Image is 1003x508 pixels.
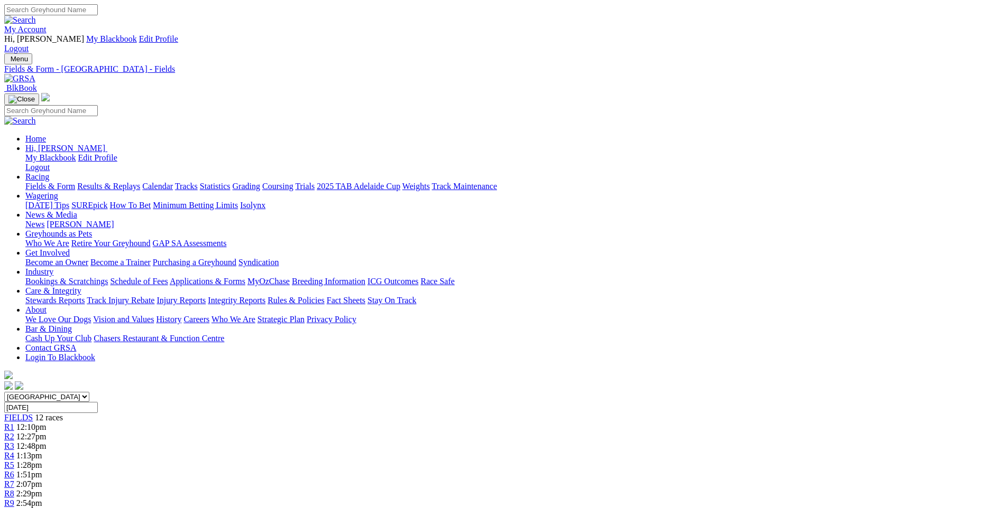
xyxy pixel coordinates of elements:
[25,324,72,333] a: Bar & Dining
[142,182,173,191] a: Calendar
[4,470,14,479] a: R6
[292,277,365,286] a: Breeding Information
[25,277,108,286] a: Bookings & Scratchings
[93,315,154,324] a: Vision and Values
[25,286,81,295] a: Care & Integrity
[4,116,36,126] img: Search
[25,239,69,248] a: Who We Are
[4,64,999,74] a: Fields & Form - [GEOGRAPHIC_DATA] - Fields
[247,277,290,286] a: MyOzChase
[25,182,999,191] div: Racing
[420,277,454,286] a: Race Safe
[4,498,14,507] a: R9
[25,201,69,210] a: [DATE] Tips
[4,83,37,92] a: BlkBook
[4,53,32,64] button: Toggle navigation
[94,334,224,343] a: Chasers Restaurant & Function Centre
[16,489,42,498] span: 2:29pm
[47,220,114,229] a: [PERSON_NAME]
[307,315,356,324] a: Privacy Policy
[175,182,198,191] a: Tracks
[4,432,14,441] a: R2
[4,25,47,34] a: My Account
[71,201,107,210] a: SUREpick
[25,229,92,238] a: Greyhounds as Pets
[4,93,39,105] button: Toggle navigation
[25,334,91,343] a: Cash Up Your Club
[16,479,42,488] span: 2:07pm
[153,201,238,210] a: Minimum Betting Limits
[367,296,416,305] a: Stay On Track
[367,277,418,286] a: ICG Outcomes
[25,343,76,352] a: Contact GRSA
[268,296,325,305] a: Rules & Policies
[25,296,85,305] a: Stewards Reports
[90,258,151,267] a: Become a Trainer
[25,191,58,200] a: Wagering
[71,239,151,248] a: Retire Your Greyhound
[25,172,49,181] a: Racing
[4,413,33,422] a: FIELDS
[87,296,154,305] a: Track Injury Rebate
[35,413,63,422] span: 12 races
[25,163,50,172] a: Logout
[25,201,999,210] div: Wagering
[16,470,42,479] span: 1:51pm
[4,105,98,116] input: Search
[139,34,178,43] a: Edit Profile
[4,441,14,450] a: R3
[15,381,23,390] img: twitter.svg
[153,239,227,248] a: GAP SA Assessments
[25,153,999,172] div: Hi, [PERSON_NAME]
[16,460,42,469] span: 1:28pm
[6,83,37,92] span: BlkBook
[157,296,206,305] a: Injury Reports
[25,258,999,267] div: Get Involved
[25,144,105,153] span: Hi, [PERSON_NAME]
[25,210,77,219] a: News & Media
[327,296,365,305] a: Fact Sheets
[110,201,151,210] a: How To Bet
[25,239,999,248] div: Greyhounds as Pets
[4,479,14,488] a: R7
[25,334,999,343] div: Bar & Dining
[4,402,98,413] input: Select date
[8,95,35,104] img: Close
[16,422,47,431] span: 12:10pm
[257,315,305,324] a: Strategic Plan
[4,34,999,53] div: My Account
[25,220,44,229] a: News
[4,451,14,460] a: R4
[211,315,255,324] a: Who We Are
[4,422,14,431] a: R1
[86,34,137,43] a: My Blackbook
[16,498,42,507] span: 2:54pm
[25,220,999,229] div: News & Media
[25,258,88,267] a: Become an Owner
[25,134,46,143] a: Home
[25,353,95,362] a: Login To Blackbook
[402,182,430,191] a: Weights
[4,44,29,53] a: Logout
[110,277,168,286] a: Schedule of Fees
[25,267,53,276] a: Industry
[16,432,47,441] span: 12:27pm
[16,441,47,450] span: 12:48pm
[238,258,279,267] a: Syndication
[25,315,999,324] div: About
[183,315,209,324] a: Careers
[170,277,245,286] a: Applications & Forms
[317,182,400,191] a: 2025 TAB Adelaide Cup
[262,182,293,191] a: Coursing
[4,460,14,469] a: R5
[11,55,28,63] span: Menu
[4,371,13,379] img: logo-grsa-white.png
[25,182,75,191] a: Fields & Form
[78,153,117,162] a: Edit Profile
